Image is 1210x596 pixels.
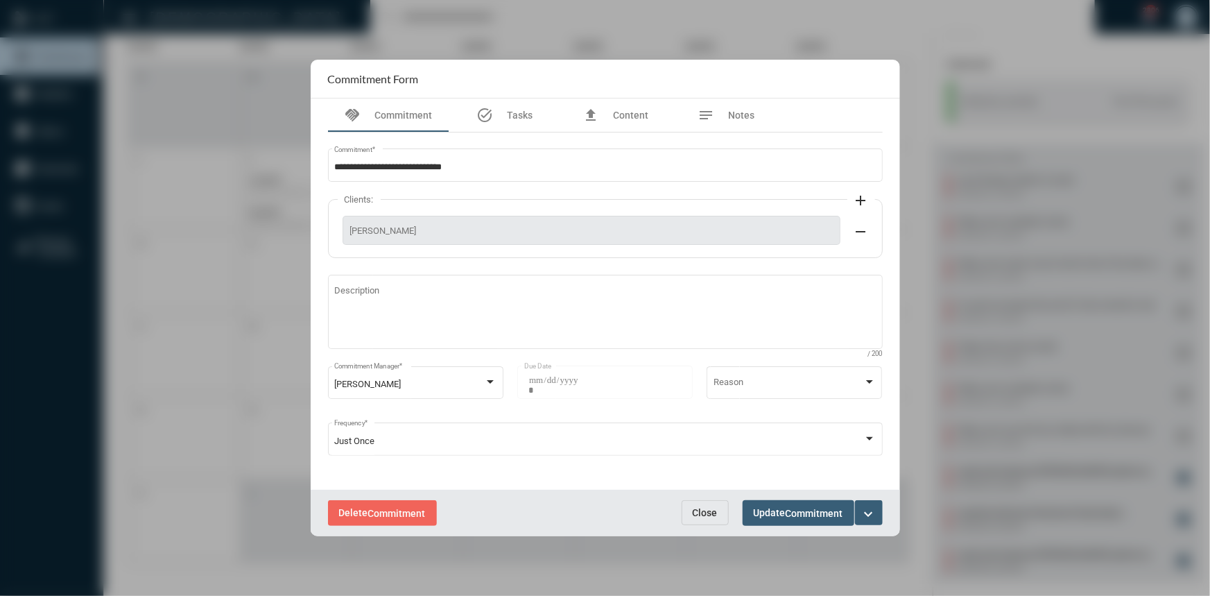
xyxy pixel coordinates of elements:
[368,508,426,519] span: Commitment
[861,506,877,522] mat-icon: expand_more
[682,500,729,525] button: Close
[328,72,419,85] h2: Commitment Form
[868,350,883,358] mat-hint: / 200
[339,507,426,518] span: Delete
[345,107,361,124] mat-icon: handshake
[698,107,715,124] mat-icon: notes
[338,194,381,205] label: Clients:
[754,507,843,518] span: Update
[853,192,870,209] mat-icon: add
[582,107,599,124] mat-icon: file_upload
[328,500,437,526] button: DeleteCommitment
[693,507,718,518] span: Close
[334,379,401,389] span: [PERSON_NAME]
[729,110,755,121] span: Notes
[853,223,870,240] mat-icon: remove
[507,110,533,121] span: Tasks
[786,508,843,519] span: Commitment
[613,110,648,121] span: Content
[375,110,433,121] span: Commitment
[743,500,854,526] button: UpdateCommitment
[350,225,833,236] span: [PERSON_NAME]
[334,436,374,446] span: Just Once
[476,107,493,124] mat-icon: task_alt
